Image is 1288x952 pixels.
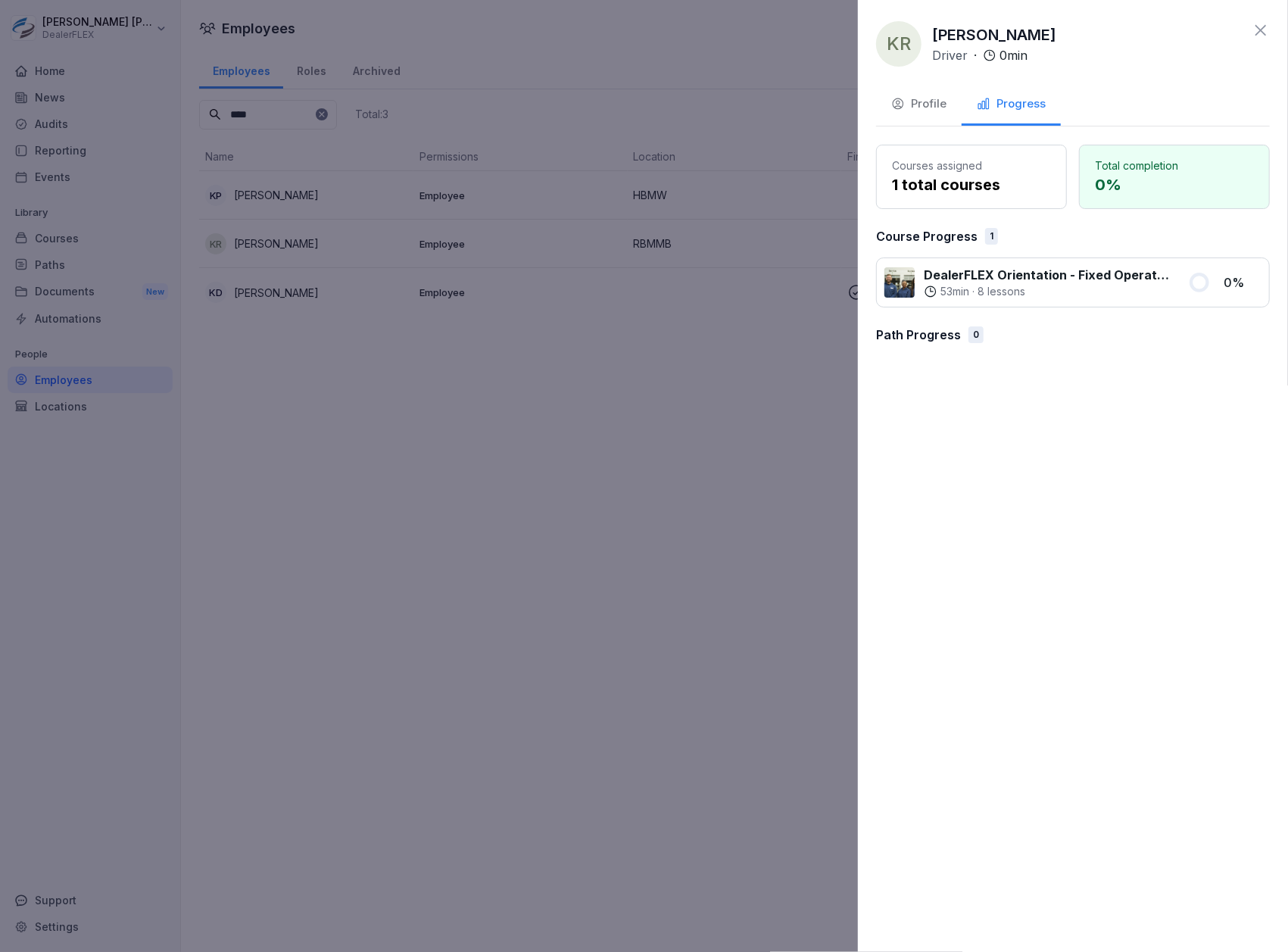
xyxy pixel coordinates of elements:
[1224,273,1261,292] p: 0 %
[892,173,1051,196] p: 1 total courses
[932,46,1028,64] div: ·
[940,284,969,299] p: 53 min
[1000,46,1028,64] p: 0 min
[1095,158,1254,173] p: Total completion
[978,284,1025,299] p: 8 lessons
[891,95,947,113] div: Profile
[968,326,984,343] div: 0
[876,21,922,67] div: KR
[924,266,1170,284] p: DealerFLEX Orientation - Fixed Operations Division
[876,326,961,344] p: Path Progress
[932,23,1056,46] p: [PERSON_NAME]
[977,95,1046,113] div: Progress
[985,228,998,245] div: 1
[932,46,968,64] p: Driver
[1095,173,1254,196] p: 0 %
[876,85,962,126] button: Profile
[924,284,1170,299] div: ·
[892,158,1051,173] p: Courses assigned
[876,227,978,245] p: Course Progress
[962,85,1061,126] button: Progress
